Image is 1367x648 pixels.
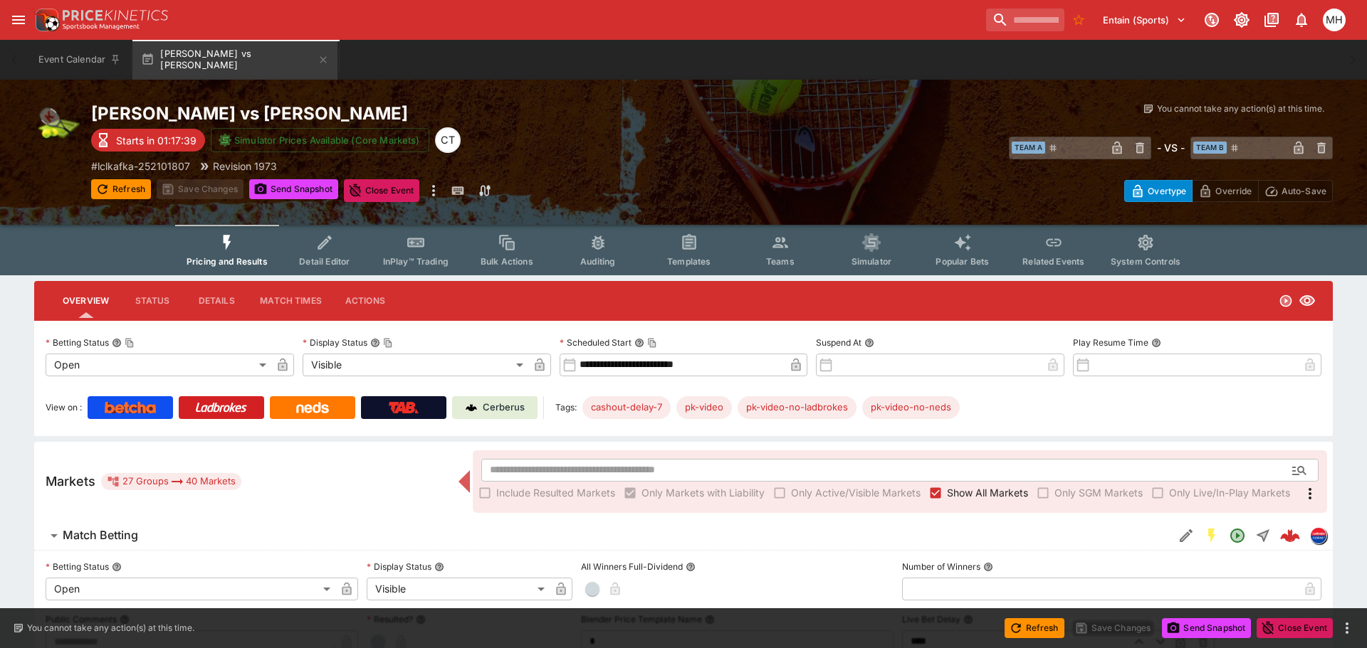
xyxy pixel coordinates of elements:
span: Bulk Actions [481,256,533,267]
button: Auto-Save [1258,180,1333,202]
div: Start From [1124,180,1333,202]
button: Event Calendar [30,40,130,80]
button: Override [1192,180,1258,202]
button: more [425,179,442,202]
span: cashout-delay-7 [582,400,671,415]
p: Betting Status [46,561,109,573]
button: Match Times [248,284,333,318]
button: Display StatusCopy To Clipboard [370,338,380,348]
h6: Match Betting [63,528,138,543]
button: Suspend At [864,338,874,348]
p: Override [1215,184,1252,198]
p: Cerberus [483,400,525,415]
button: Number of Winners [983,562,993,572]
button: Send Snapshot [1162,618,1251,638]
div: Betting Target: cerberus [862,396,960,419]
button: Copy To Clipboard [125,338,135,348]
button: Actions [333,284,397,318]
button: Overview [51,284,120,318]
span: Pricing and Results [187,256,268,267]
div: Visible [303,354,528,376]
button: All Winners Full-Dividend [686,562,696,572]
span: Templates [667,256,711,267]
span: Auditing [580,256,615,267]
span: Only SGM Markets [1054,485,1143,500]
button: Send Snapshot [249,179,338,199]
span: Detail Editor [299,256,350,267]
button: Refresh [91,179,151,199]
div: Open [46,578,335,600]
p: Suspend At [816,336,861,349]
p: Scheduled Start [560,336,632,349]
button: Match Betting [34,521,1173,550]
button: Open [1225,523,1250,548]
button: Select Tenant [1094,9,1195,31]
a: Cerberus [452,396,538,419]
input: search [986,9,1064,31]
h5: Markets [46,473,95,489]
p: Starts in 01:17:39 [116,133,197,148]
div: Open [46,354,271,376]
img: Ladbrokes [195,402,247,413]
span: Team A [1012,142,1045,154]
button: Open [1287,457,1312,483]
button: open drawer [6,7,31,33]
span: InPlay™ Trading [383,256,449,267]
div: lclkafka [1310,527,1327,544]
span: Popular Bets [936,256,989,267]
button: Copy To Clipboard [383,338,393,348]
img: PriceKinetics Logo [31,6,60,34]
img: TabNZ [389,402,419,413]
span: Related Events [1022,256,1084,267]
p: Revision 1973 [213,159,277,174]
button: Play Resume Time [1151,338,1161,348]
label: View on : [46,396,82,419]
img: Betcha [105,402,156,413]
div: Betting Target: cerberus [738,396,857,419]
img: PriceKinetics [63,10,168,21]
span: Only Live/In-Play Markets [1169,485,1290,500]
button: Simulator Prices Available (Core Markets) [211,128,429,152]
div: 27 Groups 40 Markets [107,473,236,490]
button: Straight [1250,523,1276,548]
button: SGM Enabled [1199,523,1225,548]
button: Edit Detail [1173,523,1199,548]
svg: Visible [1299,292,1316,309]
button: Overtype [1124,180,1193,202]
p: You cannot take any action(s) at this time. [1157,102,1324,115]
p: All Winners Full-Dividend [581,561,683,573]
button: Display Status [434,562,444,572]
svg: Open [1229,527,1246,544]
p: Copy To Clipboard [91,159,190,174]
div: Cameron Tarver [435,127,461,153]
button: more [1339,620,1356,637]
span: Include Resulted Markets [496,485,615,500]
img: logo-cerberus--red.svg [1280,526,1300,546]
p: Display Status [367,561,431,573]
button: Close Event [1257,618,1333,638]
a: bda5d27a-25d9-4356-bc2d-0961edc02bfa [1276,521,1304,550]
span: Only Active/Visible Markets [791,485,921,500]
button: Toggle light/dark mode [1229,7,1255,33]
p: Overtype [1148,184,1186,198]
h6: - VS - [1157,140,1185,155]
p: Betting Status [46,336,109,349]
h2: Copy To Clipboard [91,102,712,124]
span: Show All Markets [947,485,1028,500]
button: Michael Hutchinson [1319,4,1350,36]
span: Teams [766,256,795,267]
p: Display Status [303,336,367,349]
p: You cannot take any action(s) at this time. [27,622,194,634]
button: Betting Status [112,562,122,572]
button: No Bookmarks [1067,9,1090,31]
p: Play Resume Time [1073,336,1148,349]
button: Close Event [344,179,420,202]
div: Betting Target: cerberus [676,396,732,419]
span: pk-video-no-neds [862,400,960,415]
button: Refresh [1005,618,1064,638]
img: tennis.png [34,102,80,148]
button: Documentation [1259,7,1284,33]
div: bda5d27a-25d9-4356-bc2d-0961edc02bfa [1280,526,1300,546]
img: Neds [296,402,328,413]
span: Team B [1193,142,1227,154]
